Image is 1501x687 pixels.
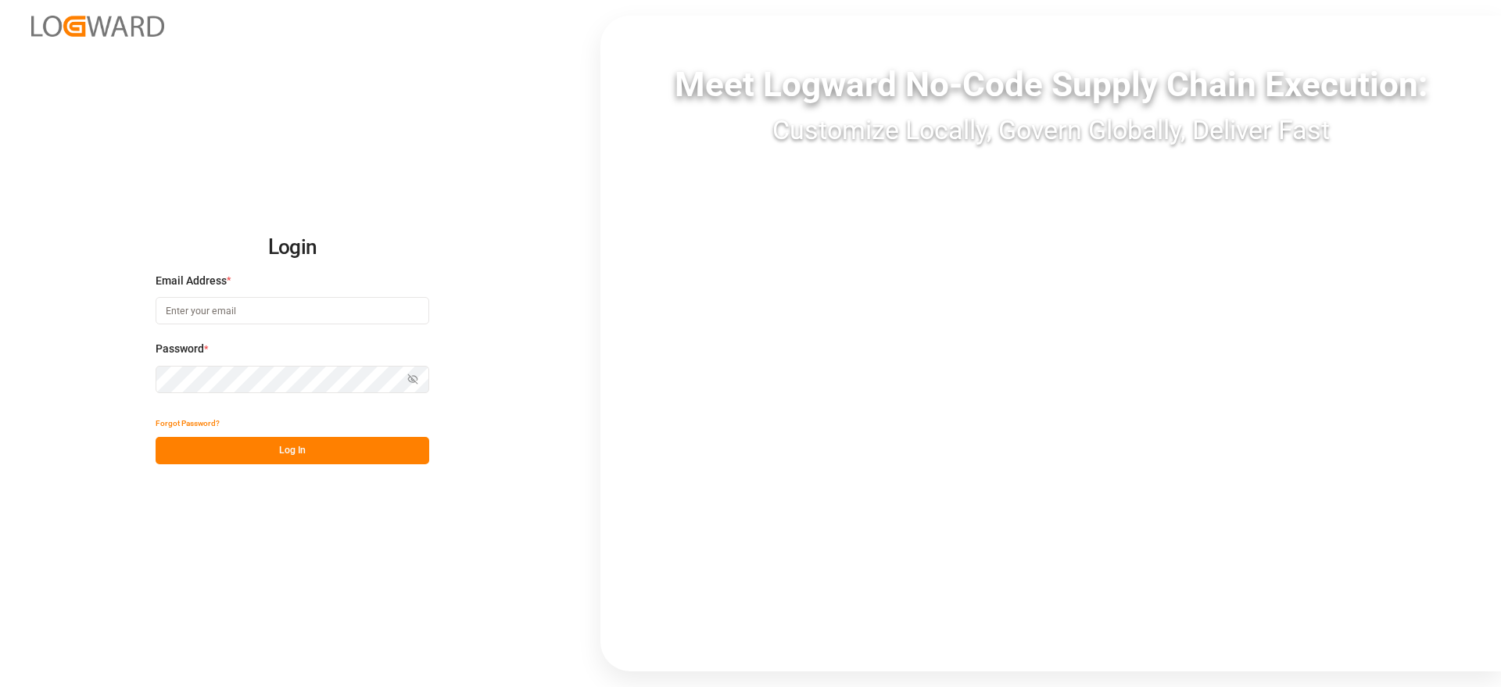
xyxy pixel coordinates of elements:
span: Email Address [156,273,227,289]
h2: Login [156,223,429,273]
div: Customize Locally, Govern Globally, Deliver Fast [600,110,1501,150]
img: Logward_new_orange.png [31,16,164,37]
div: Meet Logward No-Code Supply Chain Execution: [600,59,1501,110]
button: Forgot Password? [156,410,220,437]
span: Password [156,341,204,357]
input: Enter your email [156,297,429,324]
button: Log In [156,437,429,464]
